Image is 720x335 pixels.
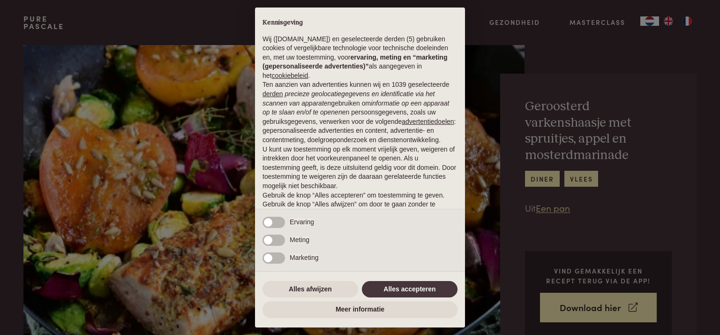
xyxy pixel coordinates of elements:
[262,301,457,318] button: Meer informatie
[262,90,435,107] em: precieze geolocatiegegevens en identificatie via het scannen van apparaten
[262,90,283,99] button: derden
[262,281,358,298] button: Alles afwijzen
[290,236,309,244] span: Meting
[262,191,457,219] p: Gebruik de knop “Alles accepteren” om toestemming te geven. Gebruik de knop “Alles afwijzen” om d...
[362,281,457,298] button: Alles accepteren
[402,117,454,127] button: advertentiedoelen
[262,99,450,116] em: informatie op een apparaat op te slaan en/of te openen
[262,80,457,145] p: Ten aanzien van advertenties kunnen wij en 1039 geselecteerde gebruiken om en persoonsgegevens, z...
[262,145,457,191] p: U kunt uw toestemming op elk moment vrijelijk geven, weigeren of intrekken door het voorkeurenpan...
[262,53,447,70] strong: ervaring, meting en “marketing (gepersonaliseerde advertenties)”
[262,35,457,81] p: Wij ([DOMAIN_NAME]) en geselecteerde derden (5) gebruiken cookies of vergelijkbare technologie vo...
[290,254,318,261] span: Marketing
[290,218,314,226] span: Ervaring
[271,72,308,79] a: cookiebeleid
[262,19,457,27] h2: Kennisgeving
